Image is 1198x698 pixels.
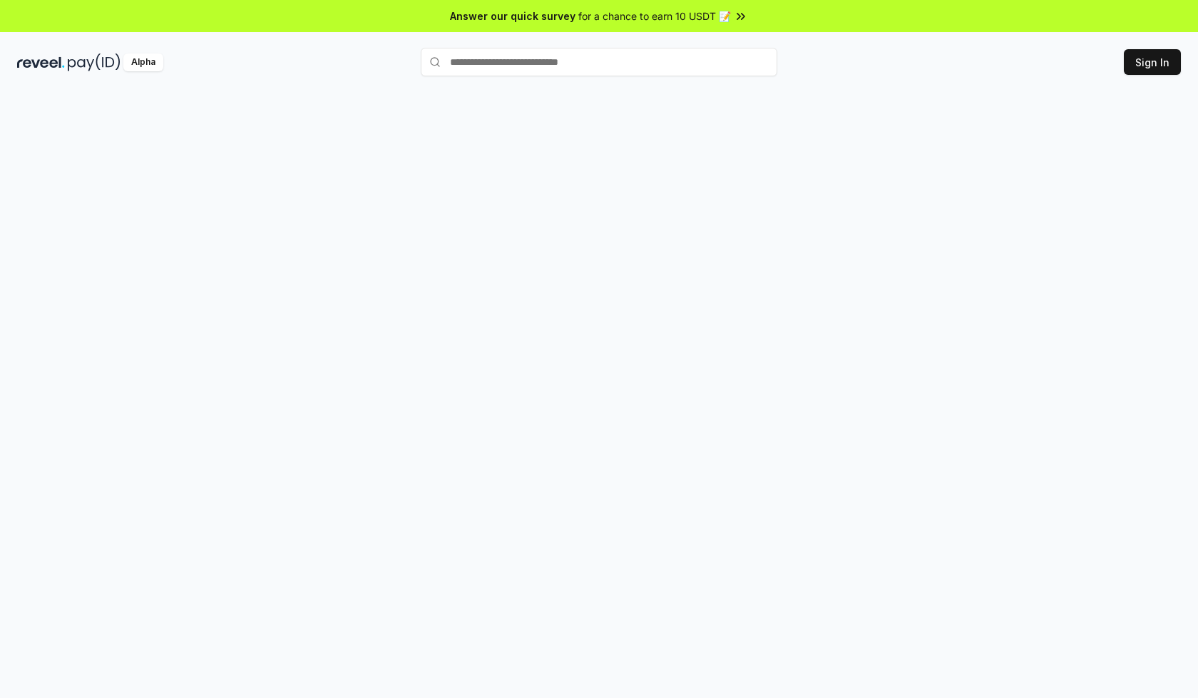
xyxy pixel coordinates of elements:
[578,9,731,24] span: for a chance to earn 10 USDT 📝
[17,53,65,71] img: reveel_dark
[450,9,575,24] span: Answer our quick survey
[1124,49,1181,75] button: Sign In
[123,53,163,71] div: Alpha
[68,53,121,71] img: pay_id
